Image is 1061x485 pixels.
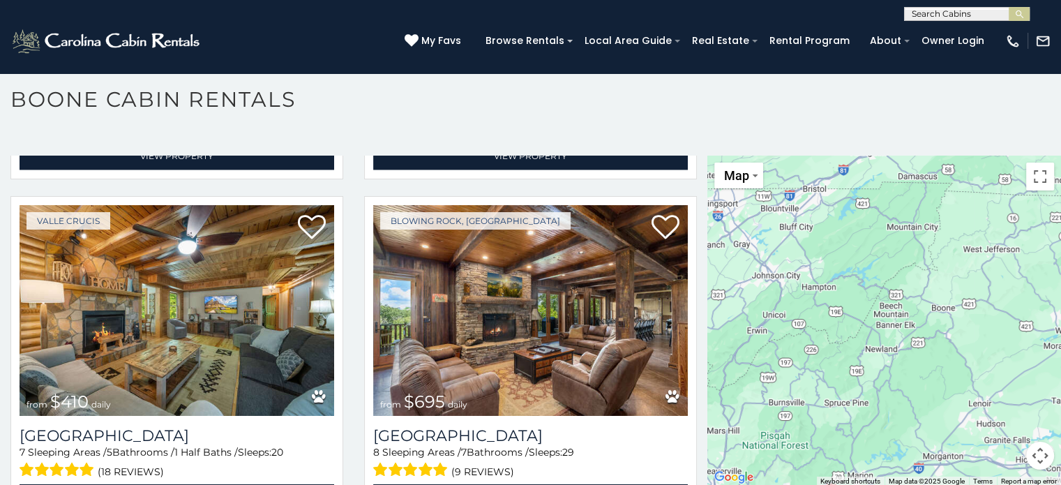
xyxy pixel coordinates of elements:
[973,477,993,485] a: Terms (opens in new tab)
[1026,163,1054,191] button: Toggle fullscreen view
[448,399,467,410] span: daily
[889,477,965,485] span: Map data ©2025 Google
[27,212,110,230] a: Valle Crucis
[98,463,164,481] span: (18 reviews)
[27,399,47,410] span: from
[373,445,688,481] div: Sleeping Areas / Bathrooms / Sleeps:
[373,446,379,458] span: 8
[20,426,334,445] h3: Mountainside Lodge
[1005,33,1021,49] img: phone-regular-white.png
[714,163,763,188] button: Change map style
[10,27,204,55] img: White-1-2.png
[20,446,25,458] span: 7
[20,205,334,416] img: Mountainside Lodge
[461,446,467,458] span: 7
[652,214,679,243] a: Add to favorites
[373,426,688,445] h3: Renaissance Lodge
[380,212,571,230] a: Blowing Rock, [GEOGRAPHIC_DATA]
[405,33,465,49] a: My Favs
[50,391,89,412] span: $410
[724,168,749,183] span: Map
[373,205,688,416] a: Renaissance Lodge from $695 daily
[20,426,334,445] a: [GEOGRAPHIC_DATA]
[373,426,688,445] a: [GEOGRAPHIC_DATA]
[298,214,326,243] a: Add to favorites
[20,205,334,416] a: Mountainside Lodge from $410 daily
[451,463,514,481] span: (9 reviews)
[91,399,111,410] span: daily
[479,30,571,52] a: Browse Rentals
[1035,33,1051,49] img: mail-regular-white.png
[20,445,334,481] div: Sleeping Areas / Bathrooms / Sleeps:
[404,391,445,412] span: $695
[107,446,112,458] span: 5
[373,142,688,170] a: View Property
[915,30,991,52] a: Owner Login
[20,142,334,170] a: View Property
[380,399,401,410] span: from
[685,30,756,52] a: Real Estate
[421,33,461,48] span: My Favs
[562,446,574,458] span: 29
[863,30,908,52] a: About
[1001,477,1057,485] a: Report a map error
[174,446,238,458] span: 1 Half Baths /
[578,30,679,52] a: Local Area Guide
[271,446,283,458] span: 20
[762,30,857,52] a: Rental Program
[373,205,688,416] img: Renaissance Lodge
[1026,442,1054,470] button: Map camera controls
